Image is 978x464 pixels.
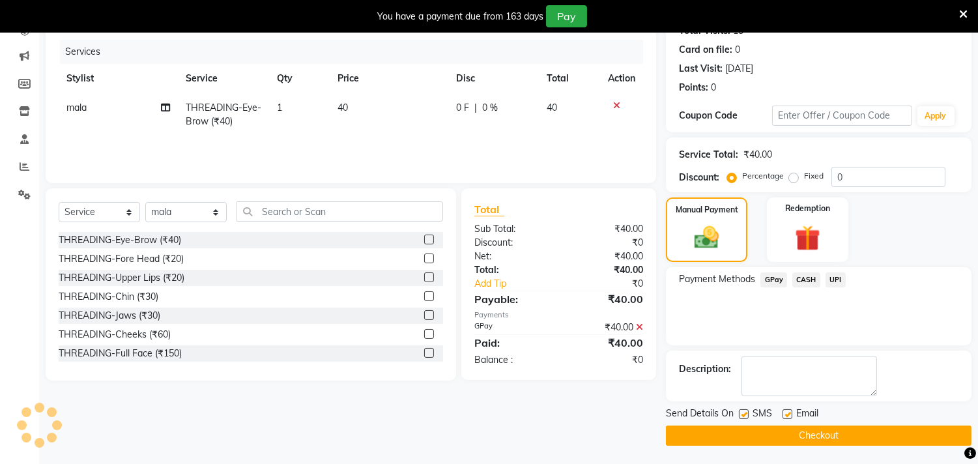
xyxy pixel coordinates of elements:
label: Manual Payment [676,204,738,216]
div: Payments [474,310,643,321]
div: GPay [465,321,559,334]
div: Services [60,40,653,64]
div: Points: [679,81,708,94]
span: 0 % [482,101,498,115]
div: Total: [465,263,559,277]
div: THREADING-Cheeks (₹60) [59,328,171,341]
div: ₹40.00 [743,148,772,162]
th: Disc [448,64,539,93]
th: Service [178,64,269,93]
div: Discount: [465,236,559,250]
div: ₹0 [559,236,654,250]
div: Discount: [679,171,719,184]
img: _cash.svg [687,224,726,252]
div: THREADING-Chin (₹30) [59,290,158,304]
div: 0 [735,43,740,57]
div: THREADING-Fore Head (₹20) [59,252,184,266]
span: 0 F [456,101,469,115]
span: SMS [753,407,772,423]
div: Service Total: [679,148,738,162]
button: Checkout [666,426,971,446]
label: Redemption [785,203,830,214]
div: Sub Total: [465,222,559,236]
div: [DATE] [725,62,753,76]
th: Qty [269,64,330,93]
th: Price [330,64,448,93]
div: ₹0 [559,353,654,367]
span: | [474,101,477,115]
div: Coupon Code [679,109,772,123]
img: _gift.svg [787,222,828,254]
div: THREADING-Jaws (₹30) [59,309,160,323]
span: 40 [547,102,557,113]
div: Net: [465,250,559,263]
div: ₹0 [575,277,654,291]
label: Fixed [804,170,824,182]
span: THREADING-Eye-Brow (₹40) [186,102,261,127]
th: Action [600,64,643,93]
button: Apply [917,106,955,126]
th: Total [539,64,601,93]
span: 1 [277,102,282,113]
span: CASH [792,272,820,287]
a: Add Tip [465,277,575,291]
th: Stylist [59,64,178,93]
span: mala [66,102,87,113]
div: Paid: [465,335,559,351]
div: You have a payment due from 163 days [377,10,543,23]
div: ₹40.00 [559,321,654,334]
div: THREADING-Full Face (₹150) [59,347,182,360]
div: 0 [711,81,716,94]
span: Send Details On [666,407,734,423]
span: Email [796,407,818,423]
span: 40 [338,102,348,113]
div: Card on file: [679,43,732,57]
div: Payable: [465,291,559,307]
div: Description: [679,362,731,376]
div: ₹40.00 [559,250,654,263]
span: Total [474,203,504,216]
div: THREADING-Upper Lips (₹20) [59,271,184,285]
input: Enter Offer / Coupon Code [772,106,912,126]
label: Percentage [742,170,784,182]
div: ₹40.00 [559,263,654,277]
div: ₹40.00 [559,222,654,236]
span: UPI [826,272,846,287]
span: GPay [760,272,787,287]
div: ₹40.00 [559,335,654,351]
div: ₹40.00 [559,291,654,307]
div: Last Visit: [679,62,723,76]
div: THREADING-Eye-Brow (₹40) [59,233,181,247]
div: Balance : [465,353,559,367]
span: Payment Methods [679,272,755,286]
button: Pay [546,5,587,27]
input: Search or Scan [237,201,443,222]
